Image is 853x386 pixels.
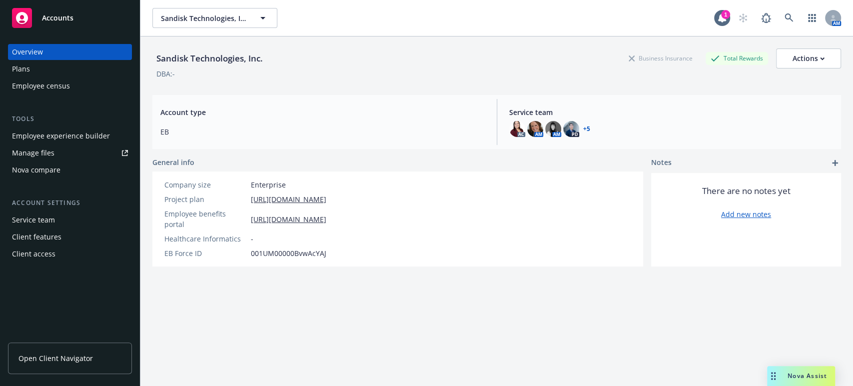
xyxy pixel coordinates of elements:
a: Manage files [8,145,132,161]
a: Accounts [8,4,132,32]
span: Notes [651,157,672,169]
img: photo [563,121,579,137]
div: Tools [8,114,132,124]
a: Search [779,8,799,28]
a: Nova compare [8,162,132,178]
div: Manage files [12,145,54,161]
div: Client access [12,246,55,262]
a: Start snowing [733,8,753,28]
span: Enterprise [251,179,286,190]
div: 1 [721,10,730,19]
div: Healthcare Informatics [164,233,247,244]
a: Overview [8,44,132,60]
span: Account type [160,107,485,117]
a: Employee census [8,78,132,94]
div: Employee benefits portal [164,208,247,229]
div: Client features [12,229,61,245]
a: Client access [8,246,132,262]
div: EB Force ID [164,248,247,258]
span: - [251,233,253,244]
div: Nova compare [12,162,60,178]
div: Project plan [164,194,247,204]
a: Plans [8,61,132,77]
a: Service team [8,212,132,228]
a: [URL][DOMAIN_NAME] [251,194,326,204]
a: Switch app [802,8,822,28]
span: General info [152,157,194,167]
img: photo [545,121,561,137]
a: Add new notes [721,209,771,219]
a: Report a Bug [756,8,776,28]
div: Service team [12,212,55,228]
button: Nova Assist [767,366,835,386]
a: +5 [583,126,590,132]
div: Company size [164,179,247,190]
div: Sandisk Technologies, Inc. [152,52,267,65]
div: Employee census [12,78,70,94]
div: Plans [12,61,30,77]
span: Accounts [42,14,73,22]
div: Employee experience builder [12,128,110,144]
div: Overview [12,44,43,60]
div: Account settings [8,198,132,208]
span: Service team [509,107,834,117]
span: EB [160,126,485,137]
span: Sandisk Technologies, Inc. [161,13,247,23]
a: add [829,157,841,169]
img: photo [527,121,543,137]
div: DBA: - [156,68,175,79]
a: [URL][DOMAIN_NAME] [251,214,326,224]
div: Drag to move [767,366,780,386]
div: Business Insurance [624,52,698,64]
img: photo [509,121,525,137]
span: Nova Assist [788,371,827,380]
a: Employee experience builder [8,128,132,144]
button: Sandisk Technologies, Inc. [152,8,277,28]
span: 001UM00000BvwAcYAJ [251,248,326,258]
span: Open Client Navigator [18,353,93,363]
span: There are no notes yet [702,185,791,197]
button: Actions [776,48,841,68]
div: Total Rewards [706,52,768,64]
a: Client features [8,229,132,245]
div: Actions [793,49,825,68]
